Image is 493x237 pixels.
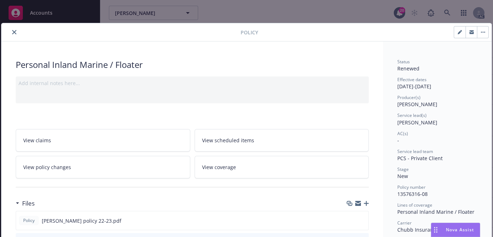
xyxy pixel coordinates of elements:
span: Lines of coverage [397,202,432,208]
a: View claims [16,129,190,152]
div: [DATE] - [DATE] [397,76,477,90]
span: AC(s) [397,130,408,137]
span: Policy number [397,184,426,190]
a: View coverage [195,156,369,178]
span: Service lead(s) [397,112,427,118]
span: - [397,137,399,144]
div: Drag to move [431,223,440,237]
span: View coverage [202,163,236,171]
span: Effective dates [397,76,427,83]
button: preview file [359,217,366,224]
div: Files [16,199,35,208]
span: Carrier [397,220,412,226]
span: [PERSON_NAME] [397,119,437,126]
a: View scheduled items [195,129,369,152]
span: Policy [241,29,258,36]
div: Add internal notes here... [19,79,366,87]
span: [PERSON_NAME] policy 22-23.pdf [42,217,121,224]
span: Service lead team [397,148,433,154]
span: Personal Inland Marine / Floater [397,208,474,215]
span: New [397,173,408,179]
span: Chubb Insurance [397,226,439,233]
span: View claims [23,137,51,144]
span: Renewed [397,65,419,72]
button: download file [348,217,353,224]
button: close [10,28,19,36]
span: PCS - Private Client [397,155,443,162]
span: Status [397,59,410,65]
span: [PERSON_NAME] [397,101,437,108]
span: Producer(s) [397,94,421,100]
span: View policy changes [23,163,71,171]
div: Personal Inland Marine / Floater [16,59,369,71]
span: Nova Assist [446,227,474,233]
h3: Files [22,199,35,208]
a: View policy changes [16,156,190,178]
button: Nova Assist [431,223,480,237]
span: View scheduled items [202,137,254,144]
span: Policy [22,217,36,224]
span: Stage [397,166,409,172]
span: 13576316-08 [397,191,428,197]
